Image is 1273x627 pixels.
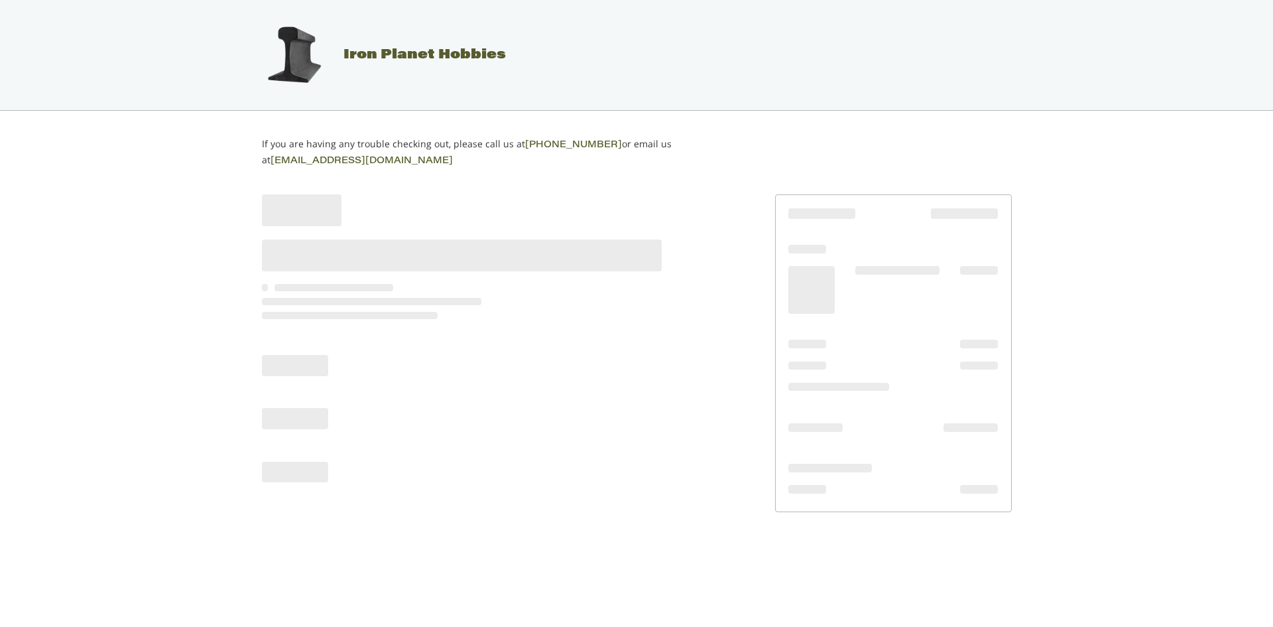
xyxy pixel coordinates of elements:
[343,48,506,62] span: Iron Planet Hobbies
[525,141,622,150] a: [PHONE_NUMBER]
[247,48,506,62] a: Iron Planet Hobbies
[262,137,713,169] p: If you are having any trouble checking out, please call us at or email us at
[261,22,327,88] img: Iron Planet Hobbies
[271,157,453,166] a: [EMAIL_ADDRESS][DOMAIN_NAME]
